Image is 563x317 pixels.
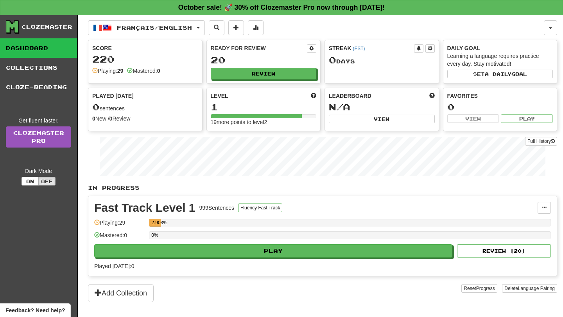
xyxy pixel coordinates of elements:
[6,126,71,148] a: ClozemasterPro
[476,286,495,291] span: Progress
[127,67,160,75] div: Mastered:
[92,115,198,122] div: New / Review
[429,92,435,100] span: This week in points, UTC
[518,286,555,291] span: Language Pairing
[447,52,553,68] div: Learning a language requires practice every day. Stay motivated!
[447,102,553,112] div: 0
[92,44,198,52] div: Score
[211,68,317,79] button: Review
[199,204,235,212] div: 999 Sentences
[525,137,557,146] button: Full History
[94,244,452,258] button: Play
[501,114,553,123] button: Play
[211,118,317,126] div: 19 more points to level 2
[22,23,72,31] div: Clozemaster
[22,177,39,186] button: On
[92,102,198,112] div: sentences
[447,114,499,123] button: View
[329,101,350,112] span: N/A
[88,184,557,192] p: In Progress
[178,4,385,11] strong: October sale! 🚀 30% off Clozemaster Pro now through [DATE]!
[211,55,317,65] div: 20
[329,115,435,123] button: View
[211,102,317,112] div: 1
[238,204,282,212] button: Fluency Fast Track
[211,44,307,52] div: Ready for Review
[209,20,224,35] button: Search sentences
[117,24,192,31] span: Français / English
[447,44,553,52] div: Daily Goal
[92,67,123,75] div: Playing:
[38,177,56,186] button: Off
[6,167,71,175] div: Dark Mode
[92,92,134,100] span: Played [DATE]
[94,231,145,244] div: Mastered: 0
[117,68,124,74] strong: 29
[157,68,160,74] strong: 0
[94,263,134,269] span: Played [DATE]: 0
[502,284,557,293] button: DeleteLanguage Pairing
[311,92,316,100] span: Score more points to level up
[88,284,154,302] button: Add Collection
[92,101,100,112] span: 0
[211,92,228,100] span: Level
[92,54,198,64] div: 220
[92,115,95,122] strong: 0
[6,117,71,124] div: Get fluent faster.
[248,20,264,35] button: More stats
[447,92,553,100] div: Favorites
[5,306,65,314] span: Open feedback widget
[109,115,113,122] strong: 0
[353,46,365,51] a: (EST)
[329,54,336,65] span: 0
[485,71,511,77] span: a daily
[457,244,551,258] button: Review (20)
[151,219,161,227] div: 2.903%
[329,44,414,52] div: Streak
[461,284,497,293] button: ResetProgress
[228,20,244,35] button: Add sentence to collection
[88,20,205,35] button: Français/English
[329,92,371,100] span: Leaderboard
[94,219,145,232] div: Playing: 29
[329,55,435,65] div: Day s
[94,202,195,214] div: Fast Track Level 1
[447,70,553,78] button: Seta dailygoal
